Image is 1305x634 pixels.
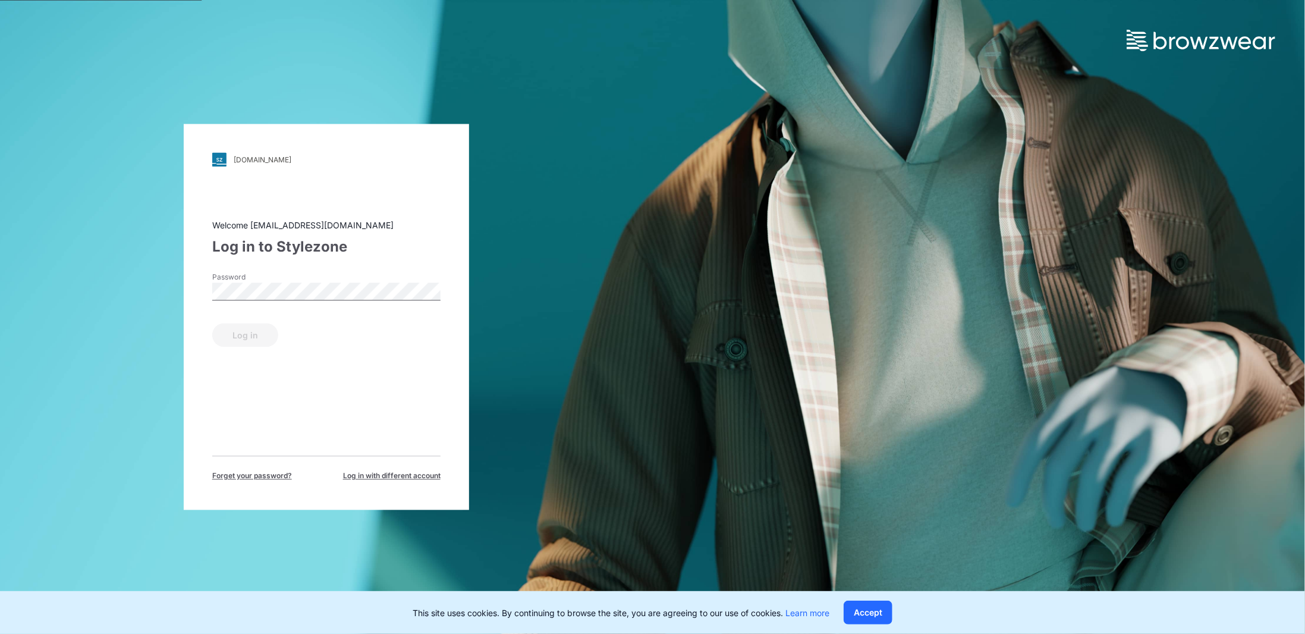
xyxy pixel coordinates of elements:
img: svg+xml;base64,PHN2ZyB3aWR0aD0iMjgiIGhlaWdodD0iMjgiIHZpZXdCb3g9IjAgMCAyOCAyOCIgZmlsbD0ibm9uZSIgeG... [212,153,227,167]
span: Forget your password? [212,471,292,482]
a: Learn more [785,608,829,618]
p: This site uses cookies. By continuing to browse the site, you are agreeing to our use of cookies. [413,607,829,619]
div: Log in to Stylezone [212,237,441,258]
span: Log in with different account [343,471,441,482]
a: [DOMAIN_NAME] [212,153,441,167]
img: browzwear-logo.73288ffb.svg [1127,30,1275,51]
label: Password [212,272,295,283]
div: [DOMAIN_NAME] [234,155,291,164]
div: Welcome [EMAIL_ADDRESS][DOMAIN_NAME] [212,219,441,232]
button: Accept [844,601,892,624]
